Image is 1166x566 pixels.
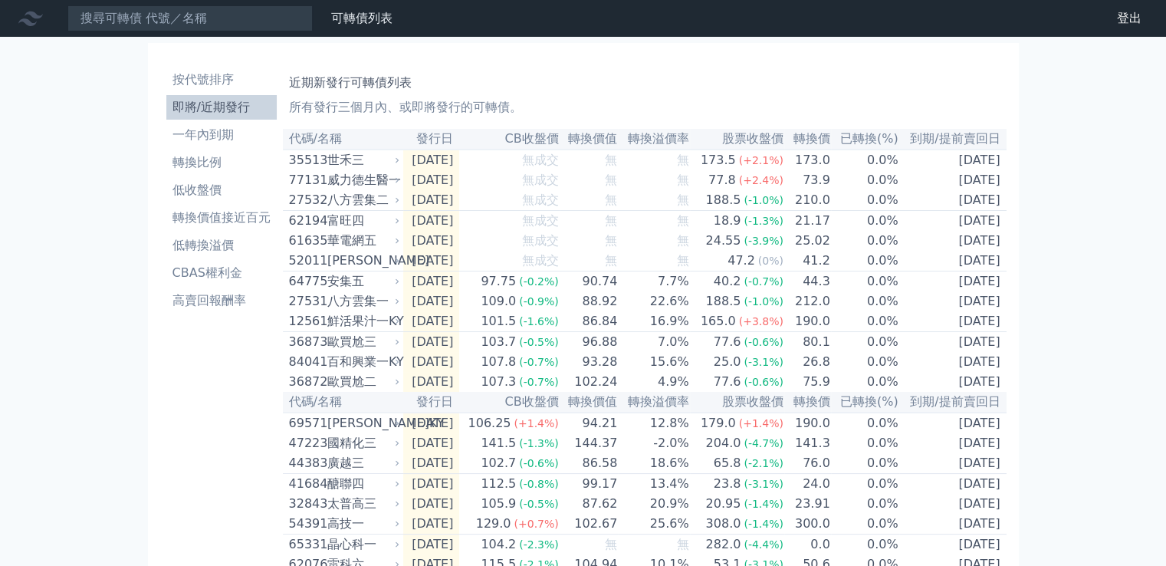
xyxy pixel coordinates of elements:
[289,232,324,250] div: 61635
[605,233,617,248] span: 無
[605,153,617,167] span: 無
[831,291,899,311] td: 0.0%
[403,291,460,311] td: [DATE]
[618,129,689,150] th: 轉換溢價率
[784,251,831,271] td: 41.2
[289,353,324,371] div: 84041
[739,315,783,327] span: (+3.8%)
[705,171,739,189] div: 77.8
[560,271,619,292] td: 90.74
[327,312,397,331] div: 鮮活果汁一KY
[478,272,519,291] div: 97.75
[744,356,783,368] span: (-3.1%)
[899,474,1007,495] td: [DATE]
[560,332,619,353] td: 96.88
[831,170,899,190] td: 0.0%
[522,173,559,187] span: 無成交
[327,252,397,270] div: [PERSON_NAME]
[784,372,831,392] td: 75.9
[403,170,460,190] td: [DATE]
[744,478,783,490] span: (-3.1%)
[331,11,392,25] a: 可轉債列表
[831,251,899,271] td: 0.0%
[899,129,1007,150] th: 到期/提前賣回日
[403,392,460,413] th: 發行日
[899,494,1007,514] td: [DATE]
[522,193,559,207] span: 無成交
[289,535,324,554] div: 65331
[560,392,619,413] th: 轉換價值
[166,98,277,117] li: 即將/近期發行
[784,271,831,292] td: 44.3
[327,272,397,291] div: 安集五
[899,352,1007,372] td: [DATE]
[698,151,739,169] div: 173.5
[478,373,519,391] div: 107.3
[899,271,1007,292] td: [DATE]
[166,206,277,230] a: 轉換價值接近百元
[403,453,460,474] td: [DATE]
[618,433,689,453] td: -2.0%
[677,173,689,187] span: 無
[403,129,460,150] th: 發行日
[711,333,744,351] div: 77.6
[283,129,403,150] th: 代碼/名稱
[831,494,899,514] td: 0.0%
[711,454,744,472] div: 65.8
[831,392,899,413] th: 已轉換(%)
[831,311,899,332] td: 0.0%
[166,71,277,89] li: 按代號排序
[478,535,519,554] div: 104.2
[618,271,689,292] td: 7.7%
[522,213,559,228] span: 無成交
[711,272,744,291] div: 40.2
[403,150,460,170] td: [DATE]
[831,352,899,372] td: 0.0%
[899,291,1007,311] td: [DATE]
[711,475,744,493] div: 23.8
[289,252,324,270] div: 52011
[618,392,689,413] th: 轉換溢價率
[403,231,460,251] td: [DATE]
[744,194,783,206] span: (-1.0%)
[899,535,1007,555] td: [DATE]
[289,312,324,331] div: 12561
[618,311,689,332] td: 16.9%
[327,191,397,209] div: 八方雲集二
[560,413,619,433] td: 94.21
[478,475,519,493] div: 112.5
[703,434,744,452] div: 204.0
[327,171,397,189] div: 威力德生醫一
[744,437,783,449] span: (-4.7%)
[166,236,277,255] li: 低轉換溢價
[1105,6,1154,31] a: 登出
[403,190,460,211] td: [DATE]
[618,494,689,514] td: 20.9%
[519,315,559,327] span: (-1.6%)
[560,453,619,474] td: 86.58
[784,231,831,251] td: 25.02
[560,129,619,150] th: 轉換價值
[478,434,519,452] div: 141.5
[478,353,519,371] div: 107.8
[618,291,689,311] td: 22.6%
[703,535,744,554] div: 282.0
[711,373,744,391] div: 77.6
[744,518,783,530] span: (-1.4%)
[519,457,559,469] span: (-0.6%)
[327,414,397,433] div: [PERSON_NAME]KY
[899,433,1007,453] td: [DATE]
[758,255,783,267] span: (0%)
[698,414,739,433] div: 179.0
[605,193,617,207] span: 無
[899,392,1007,413] th: 到期/提前賣回日
[744,376,783,388] span: (-0.6%)
[166,126,277,144] li: 一年內到期
[519,538,559,551] span: (-2.3%)
[899,413,1007,433] td: [DATE]
[605,253,617,268] span: 無
[403,352,460,372] td: [DATE]
[899,231,1007,251] td: [DATE]
[289,454,324,472] div: 44383
[784,332,831,353] td: 80.1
